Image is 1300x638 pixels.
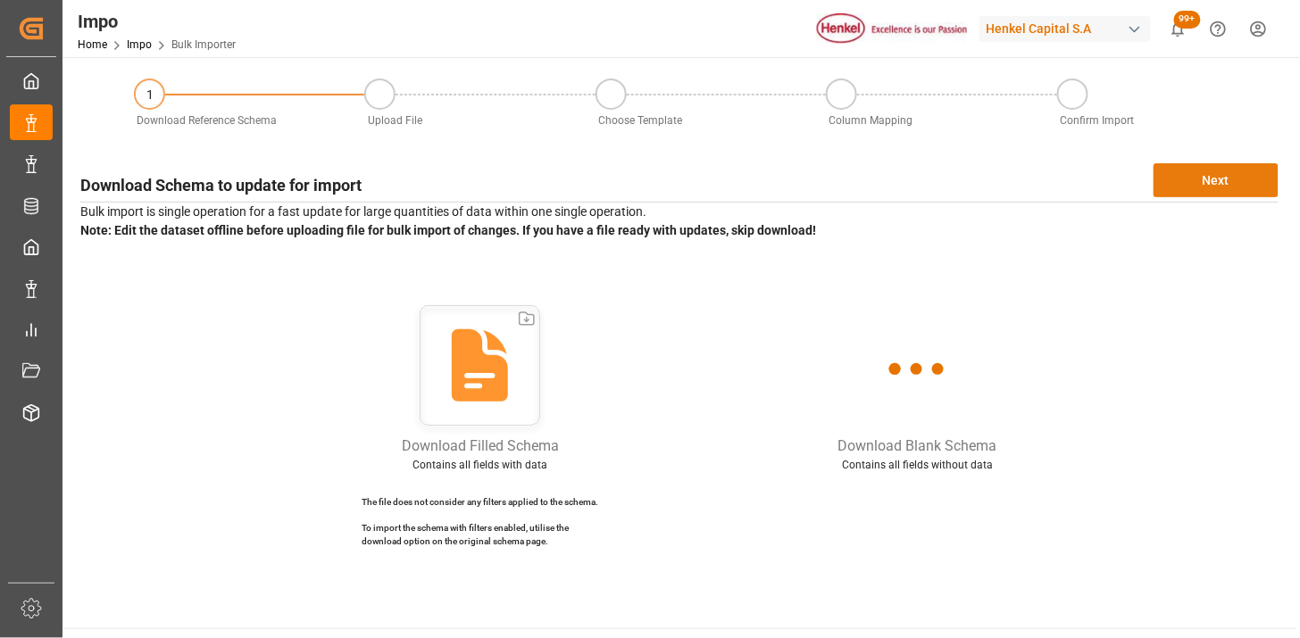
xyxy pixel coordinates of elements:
div: Impo [78,8,236,35]
button: Next [1154,163,1279,197]
p: Bulk import is single operation for a fast update for large quantities of data within one single ... [80,203,1279,240]
span: Choose Template [598,114,682,127]
button: show 100 new notifications [1158,9,1198,49]
button: Help Center [1198,9,1238,49]
p: Contains all fields without data [842,457,993,473]
span: Confirm Import [1060,114,1134,127]
p: Contains all fields with data [412,457,547,473]
a: Home [78,38,107,51]
button: Henkel Capital S.A [979,12,1158,46]
span: Column Mapping [829,114,913,127]
p: Download Filled Schema [402,435,559,457]
div: Henkel Capital S.A [979,16,1151,42]
span: 99+ [1174,11,1201,29]
span: Upload File [368,114,422,127]
a: Impo [127,38,152,51]
h3: Download Schema to update for import [80,173,362,197]
p: Download Blank Schema [838,435,997,457]
span: Download Reference Schema [137,114,278,127]
p: The file does not consider any filters applied to the schema. [362,495,598,509]
img: Henkel%20logo.jpg_1689854090.jpg [817,13,967,45]
p: To import the schema with filters enabled, utilise the download option on the original schema page. [362,521,598,548]
div: 1 [136,80,163,110]
strong: Note: Edit the dataset offline before uploading file for bulk import of changes. If you have a fi... [80,223,816,237]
